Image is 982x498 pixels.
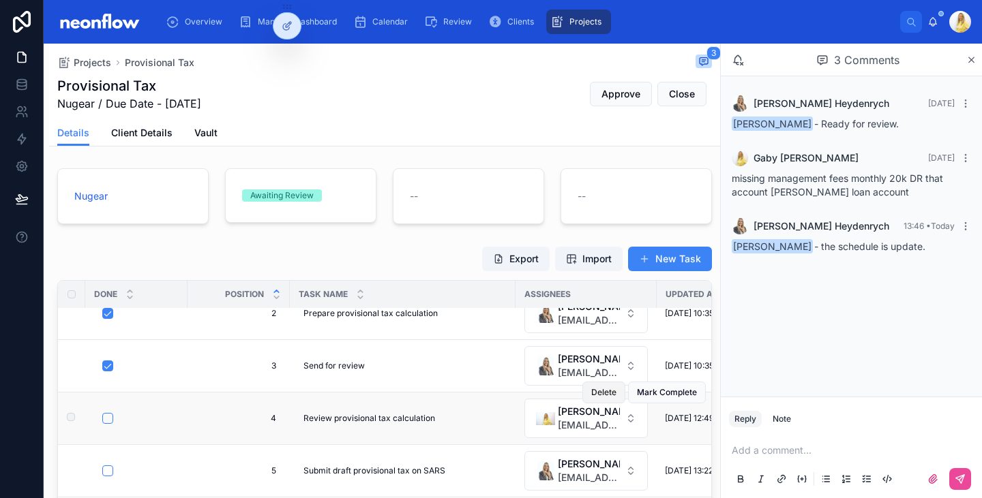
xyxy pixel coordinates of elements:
button: Approve [590,82,652,106]
a: Client Details [111,121,173,148]
span: [DATE] 13:22 [665,465,713,476]
button: Note [767,411,797,427]
span: Manager Dashboard [258,16,337,27]
span: Delete [591,387,616,398]
span: Projects [74,56,111,69]
span: Approve [601,87,640,101]
button: Reply [729,411,762,427]
span: [EMAIL_ADDRESS][DOMAIN_NAME] [558,418,620,432]
span: [EMAIL_ADDRESS][DOMAIN_NAME] [558,313,620,327]
span: [PERSON_NAME] Heydenrych [754,219,889,233]
span: [DATE] 10:35 [665,308,714,319]
span: Close [669,87,695,101]
span: - the schedule is update. [732,240,925,252]
span: Task Name [299,289,348,300]
span: Review provisional tax calculation [303,413,435,424]
span: Assignees [524,289,571,300]
button: Select Button [524,399,648,438]
span: Import [582,252,612,266]
img: App logo [55,11,144,33]
span: [EMAIL_ADDRESS][DOMAIN_NAME] [558,366,620,379]
a: Clients [484,10,544,34]
span: Clients [507,16,534,27]
span: Send for review [303,360,365,371]
span: 2 [201,308,276,319]
span: Updated at [666,289,717,300]
span: Client Details [111,126,173,140]
button: Select Button [524,294,648,333]
span: Calendar [372,16,408,27]
button: Mark Complete [628,382,706,403]
span: Submit draft provisional tax on SARS [303,465,445,476]
span: [EMAIL_ADDRESS][DOMAIN_NAME] [558,471,620,484]
span: Prepare provisional tax calculation [303,308,438,319]
span: [PERSON_NAME] [732,116,813,131]
a: Provisional Tax [125,56,194,69]
span: 13:46 • Today [904,221,955,231]
span: 3 [706,46,721,60]
span: [PERSON_NAME] [558,405,620,418]
span: [PERSON_NAME] [732,239,813,253]
span: Details [57,126,89,140]
span: missing management fees monthly 20k DR that account [PERSON_NAME] loan account [732,172,943,198]
a: Nugear [74,189,108,203]
span: [PERSON_NAME] [558,457,620,471]
span: Position [225,289,264,300]
span: [PERSON_NAME] [558,352,620,366]
a: Vault [194,121,218,148]
div: Note [773,414,791,424]
span: 5 [201,465,276,476]
button: Delete [582,382,625,403]
button: New Task [628,247,712,271]
span: [DATE] [928,153,955,163]
span: 3 [201,360,276,371]
span: Vault [194,126,218,140]
button: Import [555,247,623,271]
span: -- [578,189,586,203]
h1: Provisional Tax [57,76,201,95]
span: Gaby [PERSON_NAME] [754,151,859,165]
span: Nugear / Due Date - [DATE] [57,95,201,112]
button: Select Button [524,346,648,386]
span: Review [443,16,472,27]
a: Projects [546,10,611,34]
span: 4 [201,413,276,424]
button: Export [482,247,550,271]
a: Overview [162,10,232,34]
button: 3 [696,55,712,71]
div: scrollable content [155,7,900,37]
span: -- [410,189,418,203]
a: Review [420,10,481,34]
a: Details [57,121,89,146]
span: Projects [569,16,601,27]
span: [DATE] 12:49 [665,413,714,424]
span: [DATE] [928,98,955,108]
span: - Ready for review. [732,118,899,129]
a: Projects [57,56,111,69]
div: Awaiting Review [250,189,314,202]
a: Manager Dashboard [235,10,346,34]
span: 3 Comments [834,52,899,68]
span: Overview [185,16,222,27]
button: Select Button [524,451,648,491]
span: [DATE] 10:35 [665,360,714,371]
a: Calendar [349,10,417,34]
button: Close [657,82,706,106]
span: [PERSON_NAME] Heydenrych [754,97,889,110]
span: Mark Complete [637,387,697,398]
span: Done [94,289,117,300]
